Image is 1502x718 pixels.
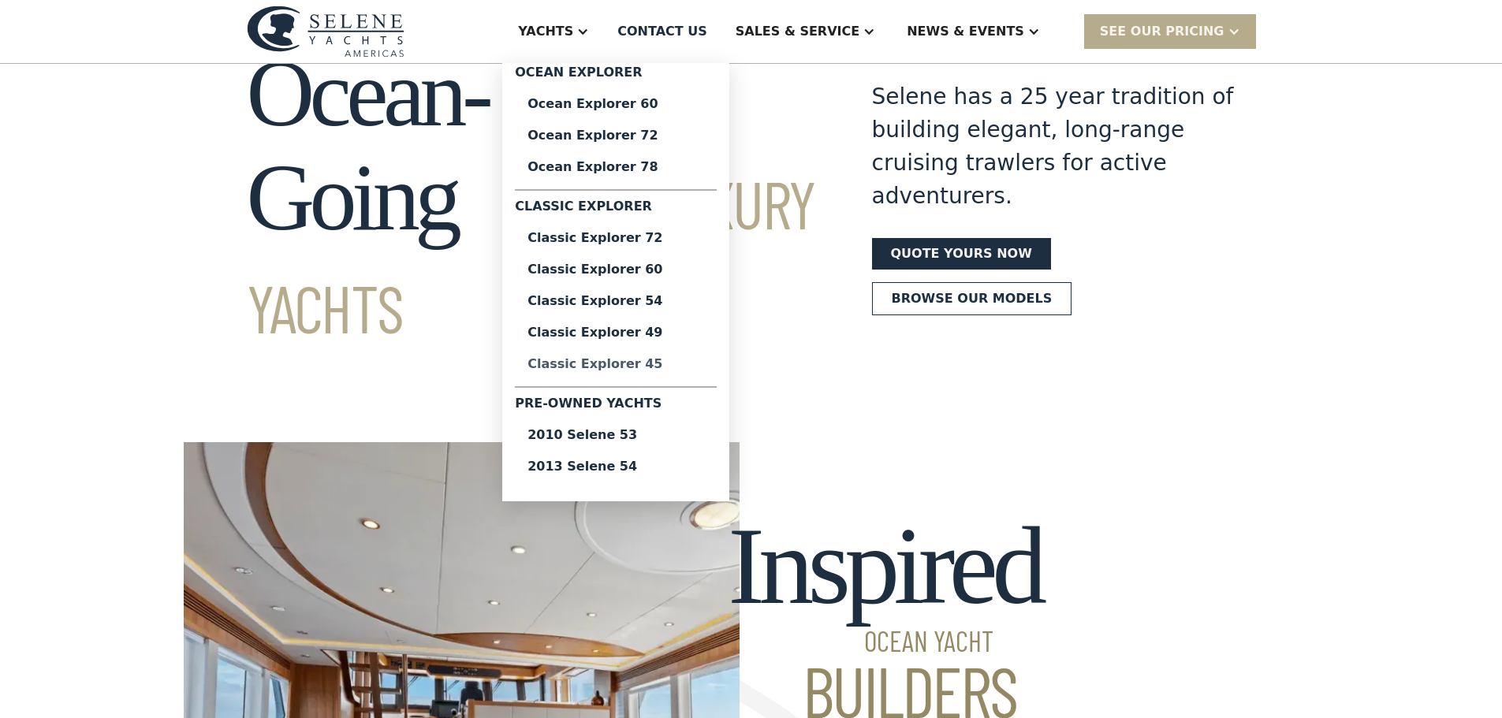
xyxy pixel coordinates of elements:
[518,22,573,41] div: Yachts
[515,63,717,88] div: Ocean Explorer
[515,348,717,380] a: Classic Explorer 45
[527,161,704,173] div: Ocean Explorer 78
[617,22,707,41] div: Contact US
[1084,14,1256,48] div: SEE Our Pricing
[515,451,717,482] a: 2013 Selene 54
[907,22,1024,41] div: News & EVENTS
[515,88,717,120] a: Ocean Explorer 60
[527,98,704,110] div: Ocean Explorer 60
[872,238,1051,270] a: Quote yours now
[515,120,717,151] a: Ocean Explorer 72
[527,263,704,276] div: Classic Explorer 60
[515,317,717,348] a: Classic Explorer 49
[515,151,717,183] a: Ocean Explorer 78
[515,254,717,285] a: Classic Explorer 60
[247,42,815,354] h1: Ocean-Going
[527,326,704,339] div: Classic Explorer 49
[502,63,729,501] nav: Yachts
[515,285,717,317] a: Classic Explorer 54
[728,627,1041,655] span: Ocean Yacht
[527,460,704,473] div: 2013 Selene 54
[515,222,717,254] a: Classic Explorer 72
[515,394,717,419] div: Pre-Owned Yachts
[515,197,717,222] div: Classic Explorer
[872,282,1072,315] a: Browse our models
[872,80,1235,213] div: Selene has a 25 year tradition of building elegant, long-range cruising trawlers for active adven...
[1100,22,1224,41] div: SEE Our Pricing
[527,129,704,142] div: Ocean Explorer 72
[527,232,704,244] div: Classic Explorer 72
[527,295,704,307] div: Classic Explorer 54
[736,22,859,41] div: Sales & Service
[515,419,717,451] a: 2010 Selene 53
[527,429,704,441] div: 2010 Selene 53
[527,358,704,370] div: Classic Explorer 45
[247,6,404,57] img: logo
